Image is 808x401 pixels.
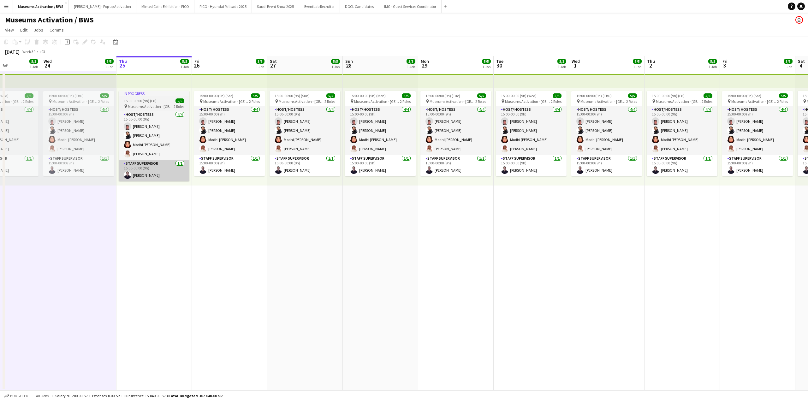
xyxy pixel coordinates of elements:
span: Comms [50,27,64,33]
span: All jobs [35,393,50,398]
button: PICO - Hyundai Palisade 2025 [194,0,252,13]
a: Jobs [31,26,46,34]
span: View [5,27,14,33]
button: Budgeted [3,392,29,399]
div: +03 [39,49,45,54]
button: EventLab Recruiter [299,0,340,13]
button: Saudi Event Show 2025 [252,0,299,13]
a: Comms [47,26,66,34]
div: Salary 91 200.00 SR + Expenses 0.00 SR + Subsistence 15 840.00 SR = [55,393,223,398]
button: Museums Activation / BWS [13,0,69,13]
span: Budgeted [10,394,28,398]
a: View [3,26,16,34]
span: Total Budgeted 107 040.00 SR [169,393,223,398]
h1: Museums Activation / BWS [5,15,94,25]
a: Edit [18,26,30,34]
button: DGCL Candidates [340,0,379,13]
span: Edit [20,27,27,33]
button: IMG - Guest Services Coordinator [379,0,442,13]
span: Jobs [34,27,43,33]
div: [DATE] [5,49,20,55]
app-user-avatar: Salman AlQurni [795,16,803,24]
button: [PERSON_NAME] - Pop up Activation [69,0,136,13]
button: Minted Coins Exhibition - PICO [136,0,194,13]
